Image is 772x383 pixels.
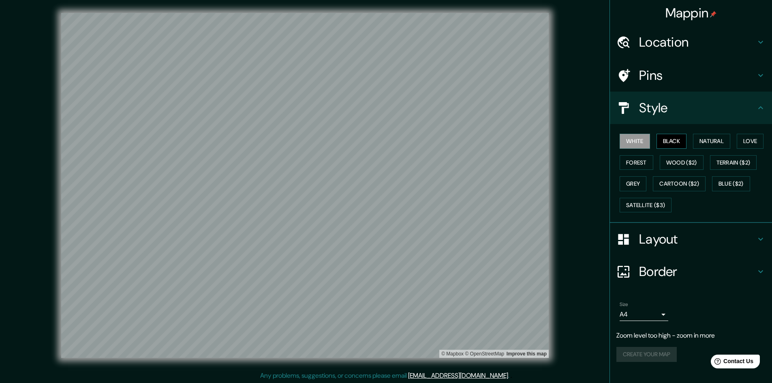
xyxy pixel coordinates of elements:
div: Border [610,255,772,288]
img: pin-icon.png [710,11,716,17]
button: Blue ($2) [712,176,750,191]
a: OpenStreetMap [465,351,504,357]
button: Grey [620,176,646,191]
div: A4 [620,308,668,321]
iframe: Help widget launcher [700,351,763,374]
div: Layout [610,223,772,255]
button: Wood ($2) [660,155,704,170]
button: Cartoon ($2) [653,176,706,191]
a: Map feedback [507,351,547,357]
button: Terrain ($2) [710,155,757,170]
h4: Location [639,34,756,50]
h4: Layout [639,231,756,247]
h4: Border [639,263,756,280]
a: [EMAIL_ADDRESS][DOMAIN_NAME] [408,371,508,380]
button: Forest [620,155,653,170]
h4: Style [639,100,756,116]
div: Style [610,92,772,124]
h4: Mappin [665,5,717,21]
h4: Pins [639,67,756,83]
div: Location [610,26,772,58]
p: Zoom level too high - zoom in more [616,331,766,340]
p: Any problems, suggestions, or concerns please email . [260,371,509,381]
button: Natural [693,134,730,149]
button: Love [737,134,763,149]
div: . [511,371,512,381]
a: Mapbox [441,351,464,357]
canvas: Map [61,13,549,358]
button: White [620,134,650,149]
div: Pins [610,59,772,92]
button: Satellite ($3) [620,198,671,213]
label: Size [620,301,628,308]
button: Black [657,134,687,149]
div: . [509,371,511,381]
